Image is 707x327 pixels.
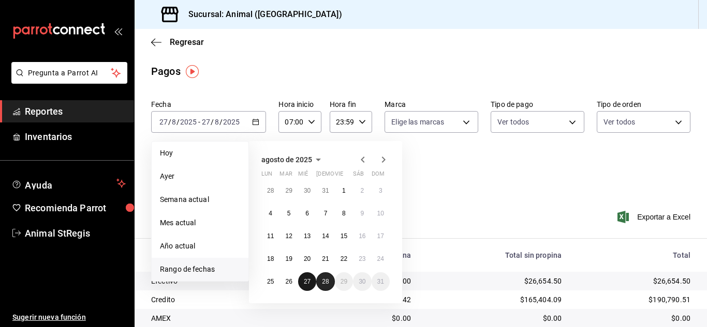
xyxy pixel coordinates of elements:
input: ---- [180,118,197,126]
button: 8 de agosto de 2025 [335,204,353,223]
button: 3 de agosto de 2025 [372,181,390,200]
abbr: 16 de agosto de 2025 [359,232,365,240]
button: 4 de agosto de 2025 [261,204,279,223]
span: Mes actual [160,217,240,228]
abbr: 18 de agosto de 2025 [267,255,274,262]
button: Pregunta a Parrot AI [11,62,127,84]
abbr: 31 de agosto de 2025 [377,278,384,285]
button: 1 de agosto de 2025 [335,181,353,200]
button: open_drawer_menu [114,27,122,35]
label: Tipo de pago [491,101,584,108]
abbr: 22 de agosto de 2025 [341,255,347,262]
abbr: 23 de agosto de 2025 [359,255,365,262]
img: Tooltip marker [186,65,199,78]
button: 30 de agosto de 2025 [353,272,371,291]
span: Elige las marcas [391,117,444,127]
span: Recomienda Parrot [25,201,126,215]
button: 15 de agosto de 2025 [335,227,353,245]
span: / [176,118,180,126]
abbr: 6 de agosto de 2025 [305,210,309,217]
abbr: 11 de agosto de 2025 [267,232,274,240]
abbr: sábado [353,170,364,181]
button: 9 de agosto de 2025 [353,204,371,223]
label: Hora inicio [278,101,321,108]
abbr: 29 de agosto de 2025 [341,278,347,285]
abbr: lunes [261,170,272,181]
label: Hora fin [330,101,372,108]
abbr: martes [279,170,292,181]
abbr: 4 de agosto de 2025 [269,210,272,217]
button: 22 de agosto de 2025 [335,250,353,268]
button: 12 de agosto de 2025 [279,227,298,245]
abbr: viernes [335,170,343,181]
abbr: domingo [372,170,385,181]
label: Fecha [151,101,266,108]
abbr: 21 de agosto de 2025 [322,255,329,262]
button: 26 de agosto de 2025 [279,272,298,291]
button: 2 de agosto de 2025 [353,181,371,200]
span: Hoy [160,148,240,159]
button: 30 de julio de 2025 [298,181,316,200]
button: 16 de agosto de 2025 [353,227,371,245]
abbr: 31 de julio de 2025 [322,187,329,194]
button: 28 de julio de 2025 [261,181,279,200]
button: 25 de agosto de 2025 [261,272,279,291]
span: / [211,118,214,126]
span: Inventarios [25,130,126,144]
button: 13 de agosto de 2025 [298,227,316,245]
input: -- [171,118,176,126]
abbr: 10 de agosto de 2025 [377,210,384,217]
span: Regresar [170,37,204,47]
input: -- [201,118,211,126]
abbr: 20 de agosto de 2025 [304,255,311,262]
button: Regresar [151,37,204,47]
button: Exportar a Excel [620,211,690,223]
div: $26,654.50 [578,276,690,286]
abbr: 27 de agosto de 2025 [304,278,311,285]
span: Ver todos [603,117,635,127]
button: 31 de agosto de 2025 [372,272,390,291]
input: ---- [223,118,240,126]
button: 23 de agosto de 2025 [353,250,371,268]
abbr: 2 de agosto de 2025 [360,187,364,194]
button: 29 de julio de 2025 [279,181,298,200]
div: $165,404.09 [428,294,562,305]
abbr: 30 de julio de 2025 [304,187,311,194]
div: Total sin propina [428,251,562,259]
a: Pregunta a Parrot AI [7,75,127,86]
abbr: 26 de agosto de 2025 [285,278,292,285]
span: Ver todos [497,117,529,127]
div: Total [578,251,690,259]
span: agosto de 2025 [261,155,312,164]
button: 28 de agosto de 2025 [316,272,334,291]
abbr: 19 de agosto de 2025 [285,255,292,262]
button: 19 de agosto de 2025 [279,250,298,268]
label: Tipo de orden [597,101,690,108]
abbr: 3 de agosto de 2025 [379,187,382,194]
div: $0.00 [316,313,411,323]
div: $0.00 [428,313,562,323]
button: 31 de julio de 2025 [316,181,334,200]
div: Credito [151,294,300,305]
button: 10 de agosto de 2025 [372,204,390,223]
span: / [168,118,171,126]
span: - [198,118,200,126]
abbr: 24 de agosto de 2025 [377,255,384,262]
abbr: 29 de julio de 2025 [285,187,292,194]
span: Sugerir nueva función [12,312,126,323]
abbr: 1 de agosto de 2025 [342,187,346,194]
button: 27 de agosto de 2025 [298,272,316,291]
button: 29 de agosto de 2025 [335,272,353,291]
span: Ayer [160,171,240,182]
button: 24 de agosto de 2025 [372,250,390,268]
abbr: 12 de agosto de 2025 [285,232,292,240]
span: / [219,118,223,126]
div: Pagos [151,64,181,79]
div: AMEX [151,313,300,323]
abbr: 28 de julio de 2025 [267,187,274,194]
abbr: 14 de agosto de 2025 [322,232,329,240]
abbr: 13 de agosto de 2025 [304,232,311,240]
abbr: 25 de agosto de 2025 [267,278,274,285]
label: Marca [385,101,478,108]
